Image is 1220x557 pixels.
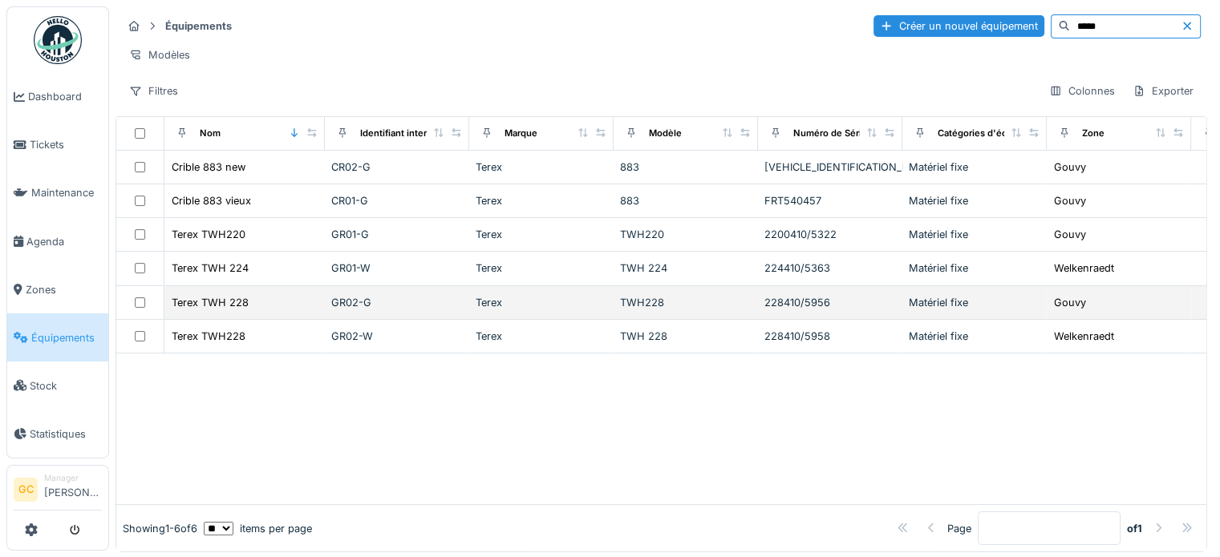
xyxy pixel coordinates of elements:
[909,193,1040,208] div: Matériel fixe
[938,127,1049,140] div: Catégories d'équipement
[7,361,108,410] a: Stock
[331,227,463,242] div: GR01-G
[909,260,1040,276] div: Matériel fixe
[200,127,221,140] div: Nom
[764,260,896,276] div: 224410/5363
[14,472,102,511] a: GC Manager[PERSON_NAME]
[476,295,607,310] div: Terex
[1054,260,1114,276] div: Welkenraedt
[620,295,752,310] div: TWH228
[947,521,971,536] div: Page
[331,295,463,310] div: GR02-G
[505,127,537,140] div: Marque
[764,159,896,175] div: [VEHICLE_IDENTIFICATION_NUMBER]
[7,169,108,217] a: Maintenance
[909,159,1040,175] div: Matériel fixe
[172,193,251,208] div: Crible 883 vieux
[476,260,607,276] div: Terex
[1042,79,1122,103] div: Colonnes
[873,15,1044,37] div: Créer un nouvel équipement
[204,521,312,536] div: items per page
[620,260,752,276] div: TWH 224
[26,234,102,249] span: Agenda
[44,472,102,484] div: Manager
[476,227,607,242] div: Terex
[1054,159,1086,175] div: Gouvy
[122,43,197,67] div: Modèles
[172,295,249,310] div: Terex TWH 228
[31,185,102,200] span: Maintenance
[1054,295,1086,310] div: Gouvy
[764,295,896,310] div: 228410/5956
[26,282,102,297] span: Zones
[122,79,185,103] div: Filtres
[909,227,1040,242] div: Matériel fixe
[172,329,245,344] div: Terex TWH228
[1082,127,1104,140] div: Zone
[764,227,896,242] div: 2200410/5322
[7,217,108,265] a: Agenda
[7,265,108,313] a: Zones
[360,127,438,140] div: Identifiant interne
[1054,193,1086,208] div: Gouvy
[476,193,607,208] div: Terex
[7,410,108,458] a: Statistiques
[764,329,896,344] div: 228410/5958
[909,329,1040,344] div: Matériel fixe
[172,227,245,242] div: Terex TWH220
[7,73,108,121] a: Dashboard
[331,329,463,344] div: GR02-W
[476,159,607,175] div: Terex
[1125,79,1201,103] div: Exporter
[620,329,752,344] div: TWH 228
[172,159,245,175] div: Crible 883 new
[7,313,108,361] a: Équipements
[28,89,102,104] span: Dashboard
[172,260,249,276] div: Terex TWH 224
[44,472,102,507] li: [PERSON_NAME]
[476,329,607,344] div: Terex
[30,137,102,152] span: Tickets
[331,159,463,175] div: CR02-G
[649,127,682,140] div: Modèle
[30,426,102,442] span: Statistiques
[1054,329,1114,344] div: Welkenraedt
[620,159,752,175] div: 883
[123,521,197,536] div: Showing 1 - 6 of 6
[7,121,108,169] a: Tickets
[34,16,82,64] img: Badge_color-CXgf-gQk.svg
[620,227,752,242] div: TWH220
[31,330,102,345] span: Équipements
[909,295,1040,310] div: Matériel fixe
[30,378,102,394] span: Stock
[159,18,238,34] strong: Équipements
[764,193,896,208] div: FRT540457
[14,478,38,502] li: GC
[331,260,463,276] div: GR01-W
[1054,227,1086,242] div: Gouvy
[620,193,752,208] div: 883
[1127,521,1142,536] strong: of 1
[331,193,463,208] div: CR01-G
[793,127,867,140] div: Numéro de Série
